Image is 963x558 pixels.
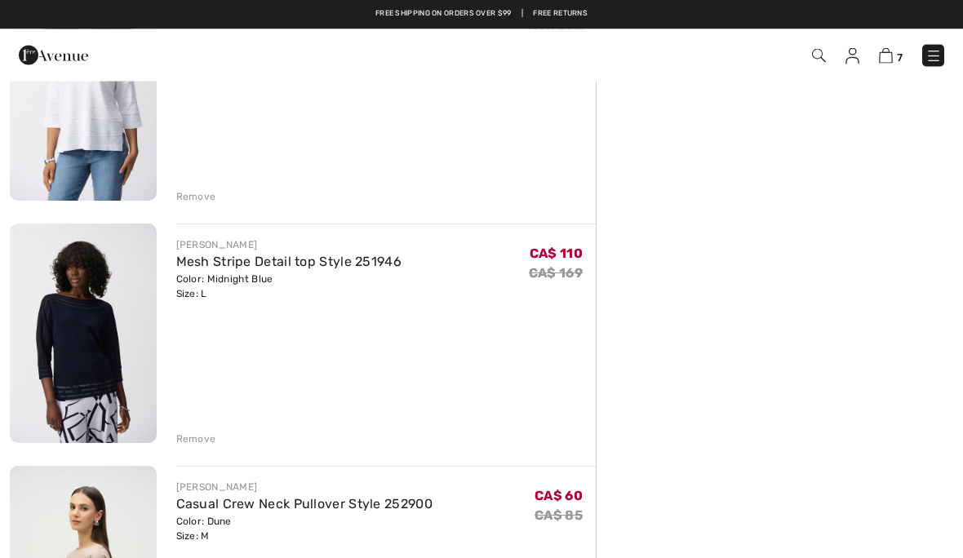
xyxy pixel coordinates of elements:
[176,190,216,205] div: Remove
[879,48,893,64] img: Shopping Bag
[845,48,859,64] img: My Info
[535,508,583,524] s: CA$ 85
[176,515,433,544] div: Color: Dune Size: M
[176,238,402,253] div: [PERSON_NAME]
[375,8,512,20] a: Free shipping on orders over $99
[176,432,216,447] div: Remove
[530,246,583,262] span: CA$ 110
[19,46,88,62] a: 1ère Avenue
[176,272,402,302] div: Color: Midnight Blue Size: L
[10,224,157,444] img: Mesh Stripe Detail top Style 251946
[176,255,402,270] a: Mesh Stripe Detail top Style 251946
[176,497,433,512] a: Casual Crew Neck Pullover Style 252900
[529,266,583,281] s: CA$ 169
[176,480,433,495] div: [PERSON_NAME]
[535,489,583,504] span: CA$ 60
[19,39,88,72] img: 1ère Avenue
[812,49,826,63] img: Search
[897,51,903,64] span: 7
[925,48,942,64] img: Menu
[533,8,588,20] a: Free Returns
[521,8,523,20] span: |
[879,46,903,65] a: 7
